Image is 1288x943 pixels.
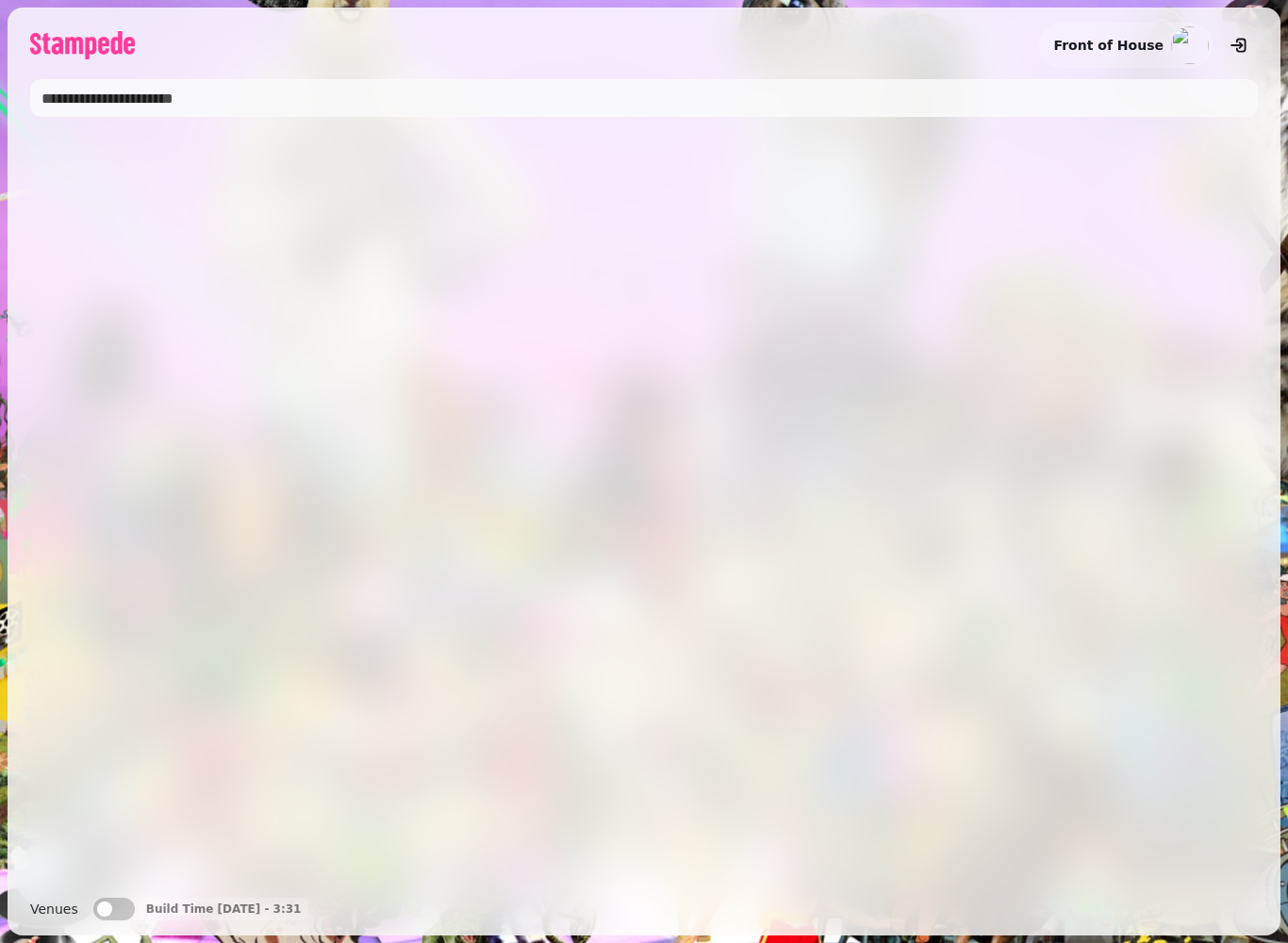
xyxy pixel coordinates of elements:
p: Build Time [DATE] - 3:31 [146,902,302,917]
img: logo [30,31,135,59]
img: aHR0cHM6Ly93d3cuZ3JhdmF0YXIuY29tL2F2YXRhci80NTY2ZmUyNDc5MTY1NDZjNDYzNTI1MDNjZjgyYTNjZj9zPTE1MCZkP... [1171,26,1209,64]
button: logout [1220,26,1258,64]
h2: Front of House [1054,36,1164,55]
label: Venues [30,898,78,920]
